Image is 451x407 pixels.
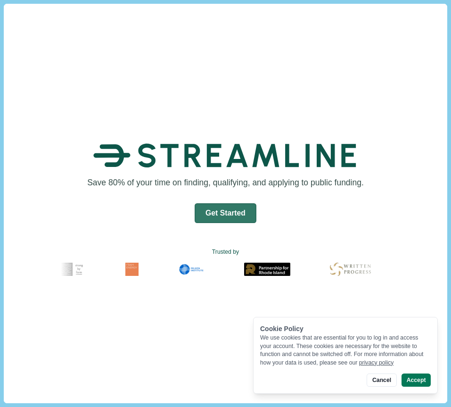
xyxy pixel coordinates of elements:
[93,136,357,175] img: Streamline Climate Logo
[59,263,85,276] img: Strongby Form Logo
[244,263,290,276] img: Partnership for Rhode Island Logo
[367,374,396,387] button: Cancel
[329,263,370,276] img: Written Progress Logo
[359,359,394,366] a: privacy policy
[125,263,138,276] img: Fram Energy Logo
[260,325,303,332] span: Cookie Policy
[212,248,239,257] text: Trusted by
[195,203,256,223] button: Get Started
[402,374,431,387] button: Accept
[84,177,367,189] h1: Save 80% of your time on finding, qualifying, and applying to public funding.
[178,263,204,276] img: Milken Institute Logo
[260,334,431,367] div: We use cookies that are essential for you to log in and access your account. These cookies are ne...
